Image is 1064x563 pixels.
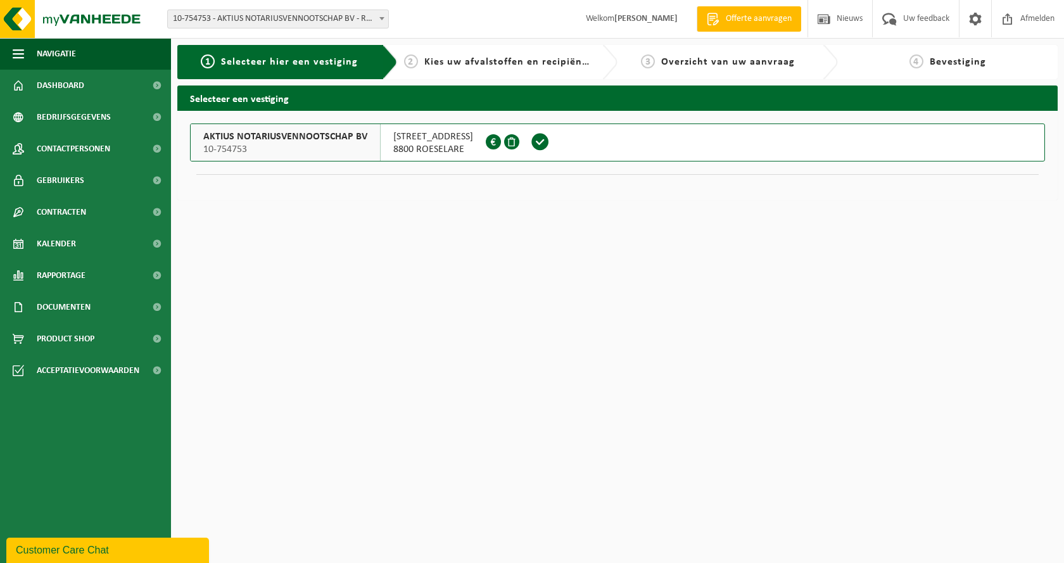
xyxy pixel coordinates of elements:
[167,9,389,28] span: 10-754753 - AKTIUS NOTARIUSVENNOOTSCHAP BV - ROESELARE
[37,323,94,355] span: Product Shop
[37,70,84,101] span: Dashboard
[203,143,367,156] span: 10-754753
[393,130,473,143] span: [STREET_ADDRESS]
[6,535,212,563] iframe: chat widget
[37,38,76,70] span: Navigatie
[697,6,801,32] a: Offerte aanvragen
[393,143,473,156] span: 8800 ROESELARE
[37,291,91,323] span: Documenten
[723,13,795,25] span: Offerte aanvragen
[203,130,367,143] span: AKTIUS NOTARIUSVENNOOTSCHAP BV
[190,123,1045,161] button: AKTIUS NOTARIUSVENNOOTSCHAP BV 10-754753 [STREET_ADDRESS]8800 ROESELARE
[641,54,655,68] span: 3
[37,355,139,386] span: Acceptatievoorwaarden
[37,228,76,260] span: Kalender
[37,260,85,291] span: Rapportage
[177,85,1058,110] h2: Selecteer een vestiging
[404,54,418,68] span: 2
[909,54,923,68] span: 4
[168,10,388,28] span: 10-754753 - AKTIUS NOTARIUSVENNOOTSCHAP BV - ROESELARE
[37,196,86,228] span: Contracten
[614,14,678,23] strong: [PERSON_NAME]
[37,101,111,133] span: Bedrijfsgegevens
[221,57,358,67] span: Selecteer hier een vestiging
[930,57,986,67] span: Bevestiging
[37,133,110,165] span: Contactpersonen
[661,57,795,67] span: Overzicht van uw aanvraag
[201,54,215,68] span: 1
[37,165,84,196] span: Gebruikers
[424,57,598,67] span: Kies uw afvalstoffen en recipiënten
